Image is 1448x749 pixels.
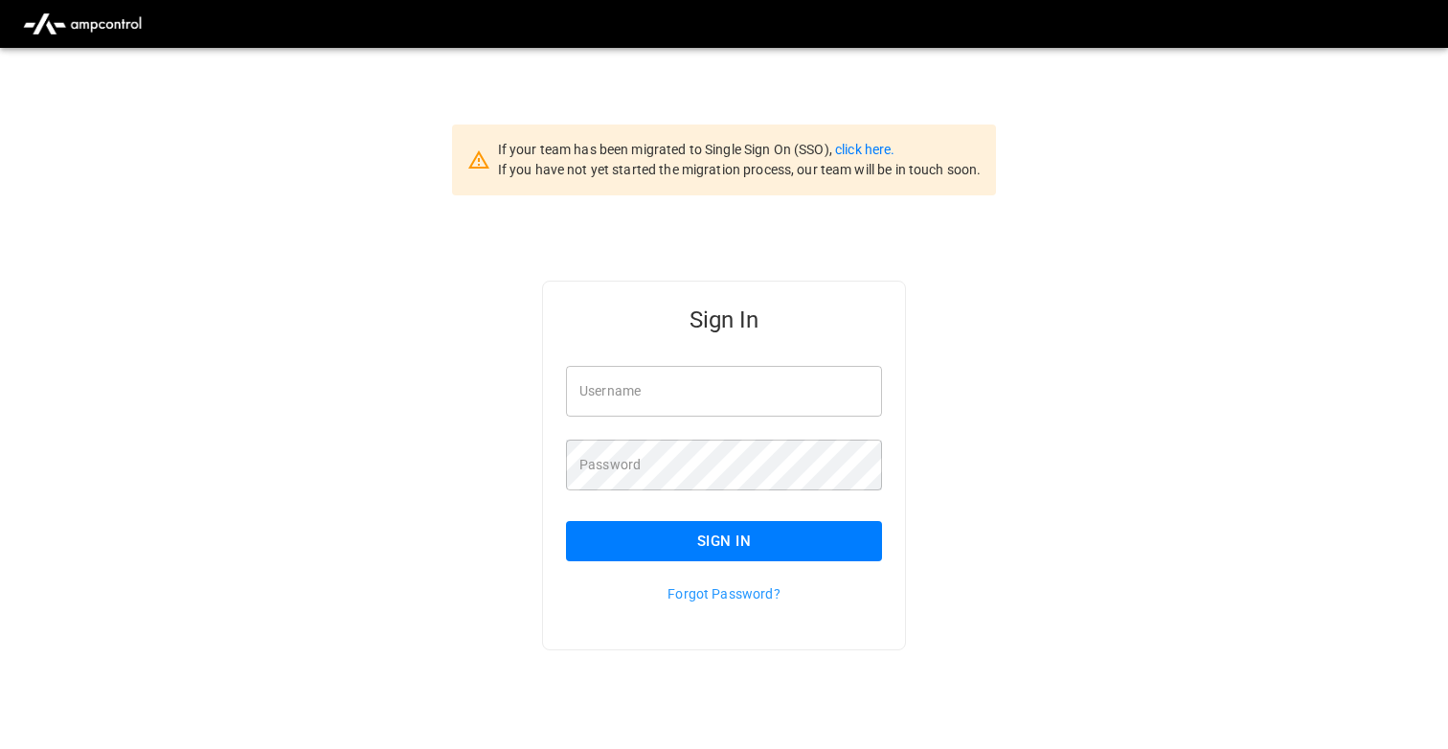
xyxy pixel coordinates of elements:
[566,521,882,561] button: Sign In
[15,6,149,42] img: ampcontrol.io logo
[498,162,982,177] span: If you have not yet started the migration process, our team will be in touch soon.
[566,305,882,335] h5: Sign In
[835,142,894,157] a: click here.
[566,584,882,603] p: Forgot Password?
[498,142,835,157] span: If your team has been migrated to Single Sign On (SSO),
